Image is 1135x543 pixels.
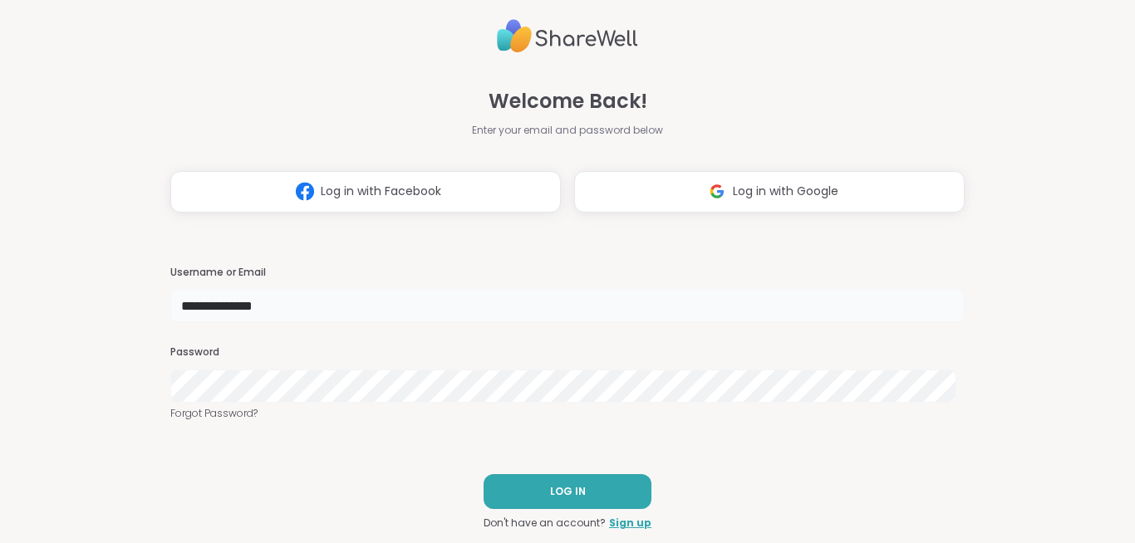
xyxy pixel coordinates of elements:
span: Enter your email and password below [472,123,663,138]
h3: Username or Email [170,266,965,280]
button: Log in with Google [574,171,965,213]
img: ShareWell Logomark [289,176,321,207]
h3: Password [170,345,965,360]
span: LOG IN [550,484,586,499]
a: Sign up [609,516,651,531]
span: Log in with Facebook [321,183,441,200]
span: Welcome Back! [489,86,647,116]
img: ShareWell Logomark [701,176,733,207]
span: Don't have an account? [484,516,606,531]
img: ShareWell Logo [497,12,638,60]
span: Log in with Google [733,183,838,200]
a: Forgot Password? [170,406,965,421]
button: LOG IN [484,474,651,509]
button: Log in with Facebook [170,171,561,213]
